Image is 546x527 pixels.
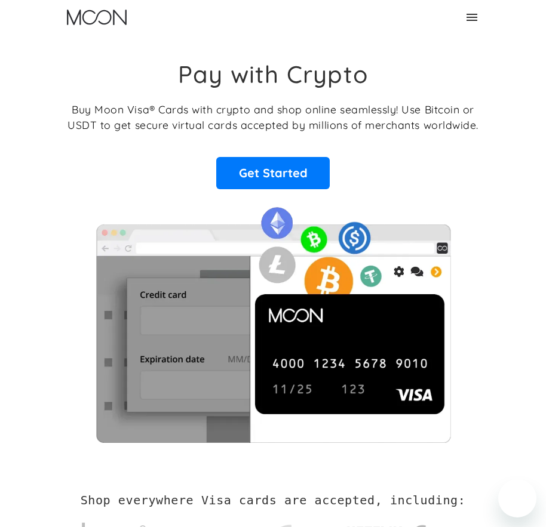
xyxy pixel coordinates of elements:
a: home [67,10,127,25]
h1: Pay with Crypto [178,60,368,88]
img: Moon Cards let you spend your crypto anywhere Visa is accepted. [68,199,478,442]
p: Buy Moon Visa® Cards with crypto and shop online seamlessly! Use Bitcoin or USDT to get secure vi... [68,101,478,133]
iframe: Dugme za pokretanje prozora za razmenu poruka [498,479,536,517]
img: Moon Logo [67,10,127,25]
h2: Shop everywhere Visa cards are accepted, including: [81,493,466,507]
a: Get Started [216,157,330,189]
